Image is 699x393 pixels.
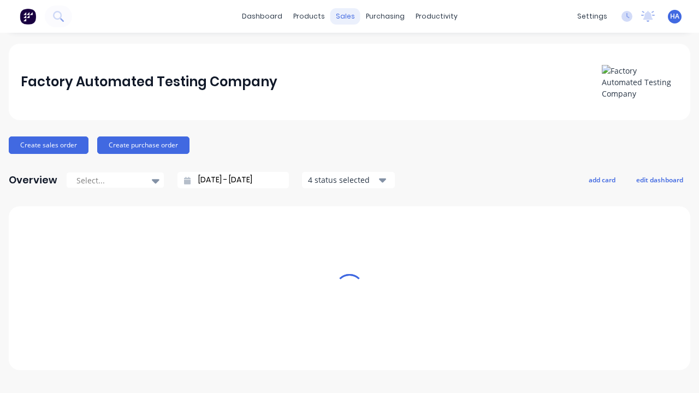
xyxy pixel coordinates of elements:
[288,8,330,25] div: products
[582,172,623,187] button: add card
[236,8,288,25] a: dashboard
[9,136,88,154] button: Create sales order
[572,8,613,25] div: settings
[302,172,395,188] button: 4 status selected
[360,8,410,25] div: purchasing
[9,169,57,191] div: Overview
[308,174,377,186] div: 4 status selected
[629,172,690,187] button: edit dashboard
[410,8,463,25] div: productivity
[602,65,678,99] img: Factory Automated Testing Company
[20,8,36,25] img: Factory
[21,71,277,93] div: Factory Automated Testing Company
[330,8,360,25] div: sales
[97,136,189,154] button: Create purchase order
[670,11,679,21] span: HA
